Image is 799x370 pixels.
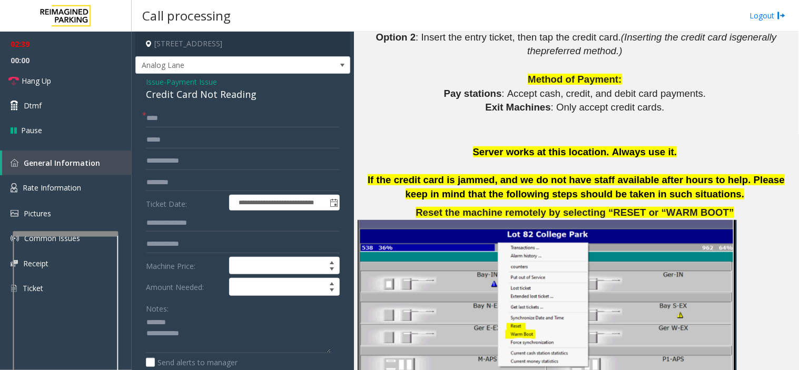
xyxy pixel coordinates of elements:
span: Rate Information [23,183,81,193]
span: Pause [21,125,42,136]
img: logout [777,10,786,21]
span: Increase value [324,278,339,287]
div: Credit Card Not Reading [146,87,340,102]
span: Pay stations [444,88,502,99]
span: generally the [527,32,776,57]
span: Decrease value [324,266,339,274]
a: General Information [2,151,132,175]
span: Decrease value [324,287,339,295]
h3: Call processing [137,3,236,28]
img: 'icon' [11,234,19,243]
span: General Information [24,158,100,168]
span: Hang Up [22,75,51,86]
span: Option 2 [376,32,416,43]
h4: [STREET_ADDRESS] [135,32,350,56]
span: Toggle popup [328,195,339,210]
label: Machine Price: [143,257,226,275]
span: (Inserting the credit card is [621,32,737,43]
span: - [164,77,217,87]
span: Pictures [24,208,51,218]
span: Analog Lane [136,57,307,74]
img: 'icon' [11,183,17,193]
span: Method of Payment: [528,74,622,85]
span: : Only accept credit cards. [551,102,665,113]
span: If the credit card is jammed, and we do not have staff available after hours to help. Please keep... [368,174,785,199]
a: Logout [750,10,786,21]
label: Notes: [146,299,169,314]
span: Exit Machines [485,102,550,113]
img: 'icon' [11,260,18,267]
span: preferred method.) [541,45,623,56]
img: 'icon' [11,284,17,293]
span: Server works at this location. Always use it. [473,146,677,157]
label: Amount Needed: [143,278,226,296]
span: Issue [146,76,164,87]
img: 'icon' [11,159,18,167]
span: : Insert the entry ticket, then tap the credit card. [416,32,621,43]
span: : Accept cash, credit, and debit card payments. [501,88,706,99]
span: Payment Issue [166,76,217,87]
span: Reset the machine remotely by selecting “RESET or “WARM BOOT” [416,207,734,218]
span: Increase value [324,257,339,266]
label: Ticket Date: [143,195,226,211]
span: Dtmf [24,100,42,111]
label: Send alerts to manager [146,357,238,368]
img: 'icon' [11,210,18,217]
